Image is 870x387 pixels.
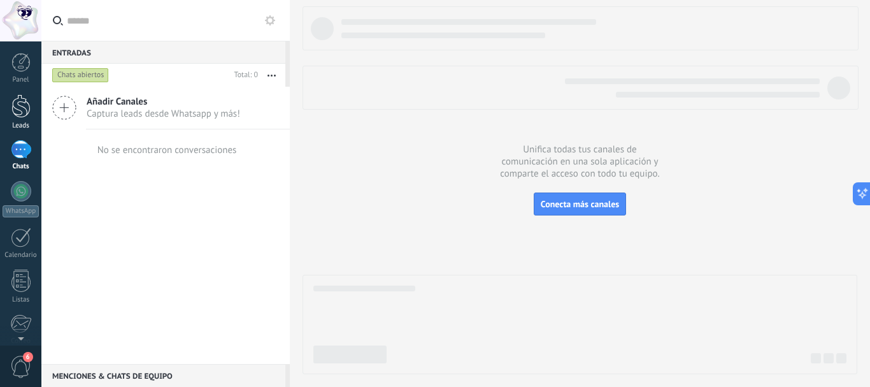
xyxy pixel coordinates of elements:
div: Menciones & Chats de equipo [41,364,285,387]
div: Leads [3,122,39,130]
div: WhatsApp [3,205,39,217]
span: Captura leads desde Whatsapp y más! [87,108,240,120]
span: Conecta más canales [541,198,619,210]
div: Calendario [3,251,39,259]
button: Conecta más canales [534,193,626,215]
div: Listas [3,296,39,304]
div: No se encontraron conversaciones [97,144,237,156]
div: Panel [3,76,39,84]
span: 6 [23,352,33,362]
div: Chats abiertos [52,68,109,83]
span: Añadir Canales [87,96,240,108]
div: Total: 0 [229,69,258,82]
div: Chats [3,163,39,171]
div: Entradas [41,41,285,64]
button: Más [258,64,285,87]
